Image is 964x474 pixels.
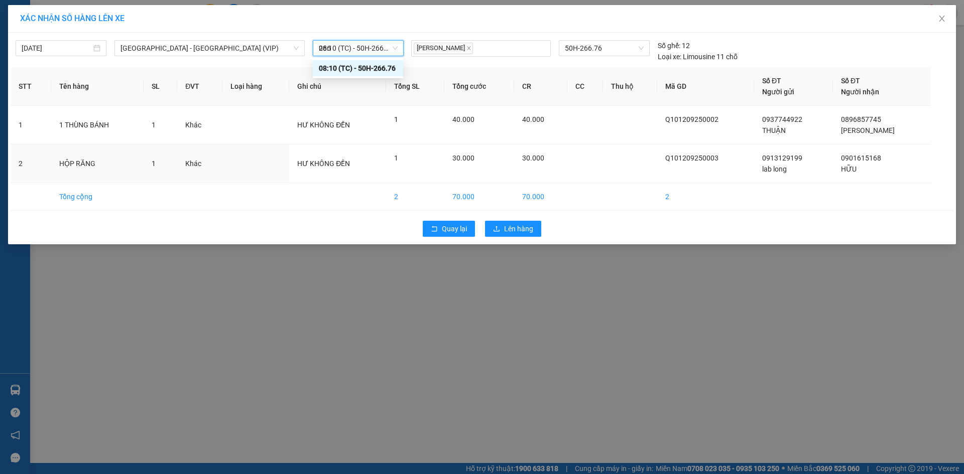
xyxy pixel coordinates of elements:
span: Q101209250002 [665,115,718,123]
span: 0901615168 [841,154,881,162]
th: Tổng cước [444,67,514,106]
input: 12/09/2025 [22,43,91,54]
span: 0937744922 [762,115,802,123]
td: 1 THÙNG BÁNH [51,106,144,144]
span: [PERSON_NAME] [414,43,473,54]
span: 50H-266.76 [565,41,643,56]
th: Loại hàng [222,67,289,106]
td: 70.000 [444,183,514,211]
td: Khác [177,144,222,183]
span: 30.000 [452,154,474,162]
span: Số ĐT [841,77,860,85]
span: THUẬN [762,126,786,134]
span: HƯ KHÔNG ĐỀN [297,160,350,168]
td: 2 [657,183,755,211]
td: 2 [386,183,444,211]
span: 0896857745 [841,115,881,123]
td: 1 [11,106,51,144]
span: 40.000 [522,115,544,123]
span: 30.000 [522,154,544,162]
span: close [466,46,471,51]
span: upload [493,225,500,233]
th: Mã GD [657,67,755,106]
span: Số ghế: [658,40,680,51]
span: Sài Gòn - Tây Ninh (VIP) [120,41,299,56]
span: 0913129199 [762,154,802,162]
button: Close [928,5,956,33]
span: Người gửi [762,88,794,96]
span: 1 [152,121,156,129]
span: Quay lại [442,223,467,234]
div: 12 [658,40,690,51]
th: STT [11,67,51,106]
span: rollback [431,225,438,233]
th: CR [514,67,568,106]
td: 2 [11,144,51,183]
div: Limousine 11 chỗ [658,51,738,62]
span: 40.000 [452,115,474,123]
span: Người nhận [841,88,879,96]
th: Tổng SL [386,67,444,106]
span: HỮU [841,165,857,173]
span: Loại xe: [658,51,681,62]
th: ĐVT [177,67,222,106]
td: 70.000 [514,183,568,211]
span: close [938,15,946,23]
span: XÁC NHẬN SỐ HÀNG LÊN XE [20,14,125,23]
span: 1 [152,160,156,168]
button: rollbackQuay lại [423,221,475,237]
span: 1 [394,154,398,162]
td: HỘP RĂNG [51,144,144,183]
span: HƯ KHÔNG ĐỀN [297,121,350,129]
span: Lên hàng [504,223,533,234]
span: Q101209250003 [665,154,718,162]
span: 1 [394,115,398,123]
span: [PERSON_NAME] [841,126,895,134]
span: Số ĐT [762,77,781,85]
th: Tên hàng [51,67,144,106]
th: Ghi chú [289,67,386,106]
span: 08:10 (TC) - 50H-266.76 [319,41,398,56]
th: SL [144,67,177,106]
th: Thu hộ [603,67,657,106]
span: down [293,45,299,51]
td: Tổng cộng [51,183,144,211]
th: CC [567,67,602,106]
button: uploadLên hàng [485,221,541,237]
td: Khác [177,106,222,144]
span: lab long [762,165,787,173]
